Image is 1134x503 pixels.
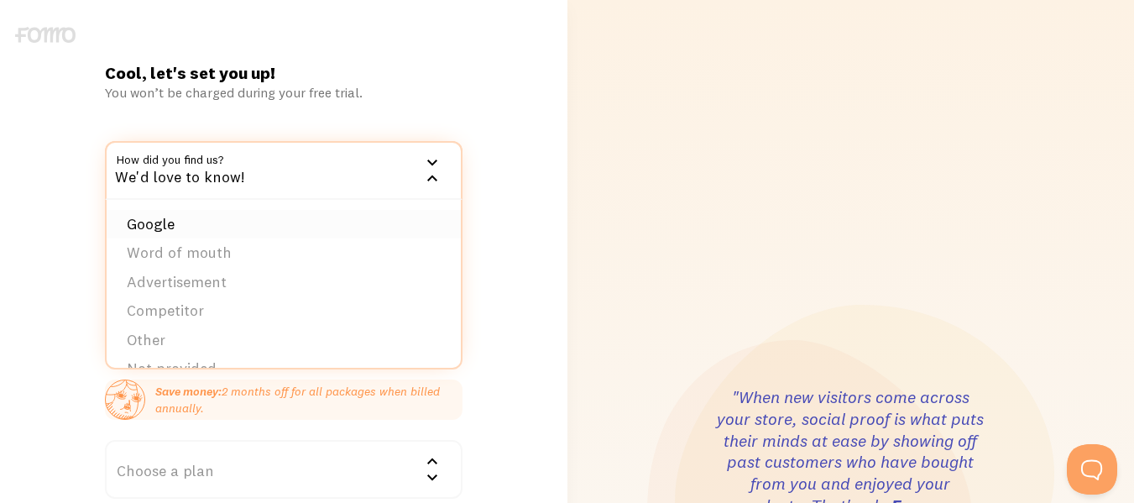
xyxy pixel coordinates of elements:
[105,62,462,84] h1: Cool, let's set you up!
[15,27,76,43] img: fomo-logo-gray-b99e0e8ada9f9040e2984d0d95b3b12da0074ffd48d1e5cb62ac37fc77b0b268.svg
[105,440,462,499] div: Choose a plan
[107,268,461,297] li: Advertisement
[155,383,462,417] p: 2 months off for all packages when billed annually.
[155,384,222,399] strong: Save money:
[107,238,461,268] li: Word of mouth
[107,296,461,326] li: Competitor
[105,84,462,101] div: You won’t be charged during your free trial.
[107,354,461,384] li: Not provided
[107,210,461,239] li: Google
[1067,444,1117,495] iframe: Help Scout Beacon - Open
[105,141,462,200] div: We'd love to know!
[107,326,461,355] li: Other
